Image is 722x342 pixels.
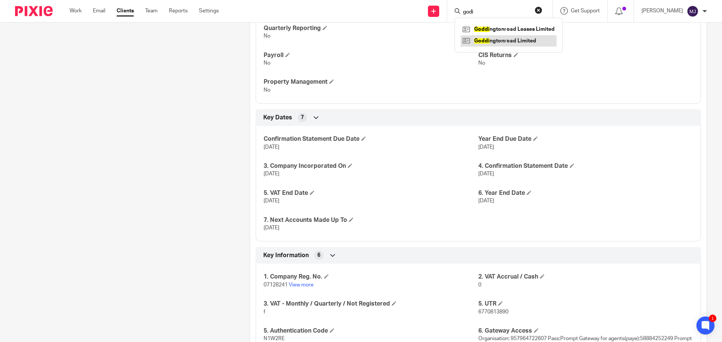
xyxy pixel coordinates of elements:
[264,309,265,315] span: f
[264,273,478,281] h4: 1. Company Reg. No.
[263,252,309,259] span: Key Information
[93,7,105,15] a: Email
[264,60,270,66] span: No
[264,87,270,93] span: No
[264,216,478,224] h4: 7. Next Accounts Made Up To
[478,145,494,150] span: [DATE]
[687,5,699,17] img: svg%3E
[478,198,494,203] span: [DATE]
[264,282,288,288] span: 07128241
[264,189,478,197] h4: 5. VAT End Date
[478,24,693,32] h4: Year-end
[199,7,219,15] a: Settings
[264,225,279,231] span: [DATE]
[263,114,292,122] span: Key Dates
[15,6,53,16] img: Pixie
[264,162,478,170] h4: 3. Company Incorporated On
[478,309,508,315] span: 6770813890
[478,135,693,143] h4: Year End Due Date
[642,7,683,15] p: [PERSON_NAME]
[317,252,320,259] span: 6
[145,7,158,15] a: Team
[169,7,188,15] a: Reports
[301,114,304,121] span: 7
[264,171,279,176] span: [DATE]
[478,273,693,281] h4: 2. VAT Accrual / Cash
[70,7,82,15] a: Work
[264,33,270,39] span: No
[264,336,285,341] span: N1W2RE
[478,60,485,66] span: No
[478,51,693,59] h4: CIS Returns
[264,198,279,203] span: [DATE]
[478,327,693,335] h4: 6. Gateway Access
[264,24,478,32] h4: Quarterly Reporting
[117,7,134,15] a: Clients
[709,315,716,322] div: 1
[571,8,600,14] span: Get Support
[478,282,481,288] span: 0
[462,9,530,16] input: Search
[478,189,693,197] h4: 6. Year End Date
[264,51,478,59] h4: Payroll
[264,300,478,308] h4: 3. VAT - Monthly / Quarterly / Not Registered
[289,282,314,288] a: View more
[535,6,542,14] button: Clear
[264,145,279,150] span: [DATE]
[264,135,478,143] h4: Confirmation Statement Due Date
[478,171,494,176] span: [DATE]
[264,78,478,86] h4: Property Management
[478,300,693,308] h4: 5. UTR
[264,327,478,335] h4: 5. Authentication Code
[478,162,693,170] h4: 4. Confirmation Statement Date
